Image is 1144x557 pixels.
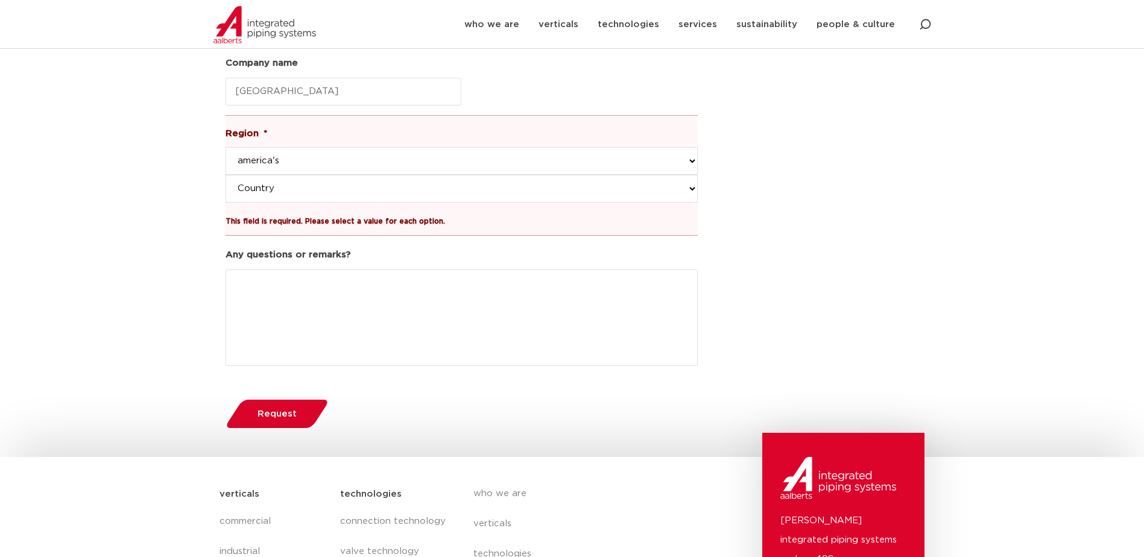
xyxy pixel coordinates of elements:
[226,249,350,261] label: Any questions or remarks?
[340,506,449,537] a: connection technology
[220,485,259,504] h5: verticals
[226,57,298,69] label: Company name
[221,398,332,429] button: Request
[258,409,297,418] span: Request
[226,128,267,140] label: Region
[226,203,698,231] div: This field is required. Please select a value for each option.
[220,506,329,537] a: commercial
[473,479,694,509] a: who we are
[340,485,402,504] h5: technologies
[473,509,694,539] a: verticals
